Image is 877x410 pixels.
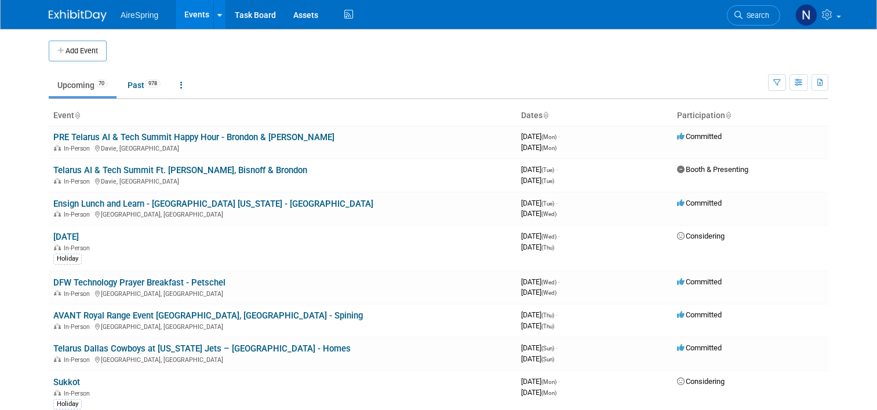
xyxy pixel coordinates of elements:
span: (Wed) [541,279,556,285]
a: Sukkot [53,377,80,387]
div: Davie, [GEOGRAPHIC_DATA] [53,176,512,185]
a: PRE Telarus AI & Tech Summit Happy Hour - Brondon & [PERSON_NAME] [53,132,334,142]
img: In-Person Event [54,290,61,296]
img: In-Person Event [54,356,61,362]
span: - [556,165,558,174]
span: In-Person [64,390,93,397]
span: (Tue) [541,200,554,207]
img: ExhibitDay [49,10,107,21]
span: (Mon) [541,134,556,140]
span: - [556,199,558,207]
span: Considering [677,232,725,240]
span: [DATE] [521,143,556,152]
div: Holiday [53,399,82,409]
span: (Mon) [541,145,556,151]
span: Booth & Presenting [677,165,748,174]
a: AVANT Royal Range Event [GEOGRAPHIC_DATA], [GEOGRAPHIC_DATA] - Spining [53,310,363,321]
span: [DATE] [521,176,554,185]
span: (Thu) [541,312,554,319]
span: [DATE] [521,165,558,174]
span: [DATE] [521,288,556,296]
span: - [558,377,560,386]
span: Committed [677,199,722,207]
span: In-Person [64,178,93,185]
a: Search [727,5,780,25]
span: (Tue) [541,178,554,184]
img: In-Person Event [54,390,61,396]
a: DFW Technology Prayer Breakfast - Petschel [53,277,225,288]
img: In-Person Event [54,323,61,329]
img: Natalie Pyron [795,4,817,26]
span: - [556,343,558,352]
span: [DATE] [521,377,560,386]
div: Holiday [53,254,82,264]
span: In-Person [64,290,93,298]
span: (Mon) [541,379,556,385]
div: [GEOGRAPHIC_DATA], [GEOGRAPHIC_DATA] [53,354,512,364]
span: Search [743,11,769,20]
a: Past978 [119,74,169,96]
a: Sort by Participation Type [725,111,731,120]
span: [DATE] [521,343,558,352]
span: [DATE] [521,243,554,251]
img: In-Person Event [54,211,61,217]
a: Ensign Lunch and Learn - [GEOGRAPHIC_DATA] [US_STATE] - [GEOGRAPHIC_DATA] [53,199,373,209]
span: - [558,132,560,141]
a: Upcoming70 [49,74,117,96]
a: Sort by Start Date [543,111,548,120]
span: In-Person [64,323,93,331]
span: Considering [677,377,725,386]
img: In-Person Event [54,244,61,250]
span: [DATE] [521,277,560,286]
span: Committed [677,343,722,352]
div: Davie, [GEOGRAPHIC_DATA] [53,143,512,152]
button: Add Event [49,41,107,61]
span: [DATE] [521,321,554,330]
span: [DATE] [521,209,556,218]
span: In-Person [64,244,93,252]
a: [DATE] [53,232,79,242]
span: [DATE] [521,388,556,397]
a: Sort by Event Name [74,111,80,120]
span: (Thu) [541,244,554,251]
img: In-Person Event [54,178,61,184]
span: Committed [677,310,722,319]
span: [DATE] [521,310,558,319]
div: [GEOGRAPHIC_DATA], [GEOGRAPHIC_DATA] [53,288,512,298]
span: AireSpring [121,10,158,20]
a: Telarus Dallas Cowboys at [US_STATE] Jets – [GEOGRAPHIC_DATA] - Homes [53,343,351,354]
th: Participation [672,106,828,126]
span: - [556,310,558,319]
span: Committed [677,277,722,286]
span: 70 [95,79,108,88]
span: [DATE] [521,354,554,363]
span: 978 [145,79,161,88]
span: (Mon) [541,390,556,396]
span: In-Person [64,356,93,364]
span: (Thu) [541,323,554,330]
span: (Tue) [541,167,554,173]
span: Committed [677,132,722,141]
span: (Sun) [541,345,554,352]
div: [GEOGRAPHIC_DATA], [GEOGRAPHIC_DATA] [53,209,512,218]
span: [DATE] [521,132,560,141]
th: Dates [516,106,672,126]
div: [GEOGRAPHIC_DATA], [GEOGRAPHIC_DATA] [53,321,512,331]
span: (Wed) [541,233,556,240]
span: (Wed) [541,290,556,296]
span: - [558,232,560,240]
span: In-Person [64,211,93,218]
img: In-Person Event [54,145,61,151]
span: - [558,277,560,286]
span: (Wed) [541,211,556,217]
span: [DATE] [521,232,560,240]
span: In-Person [64,145,93,152]
a: Telarus AI & Tech Summit Ft. [PERSON_NAME], Bisnoff & Brondon [53,165,307,175]
span: [DATE] [521,199,558,207]
span: (Sun) [541,356,554,363]
th: Event [49,106,516,126]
